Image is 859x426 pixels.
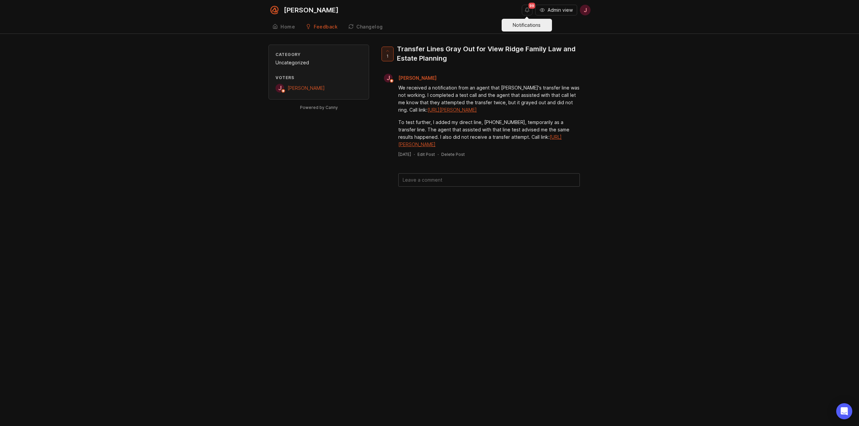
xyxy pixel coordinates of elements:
[384,74,393,82] div: J
[398,151,411,157] a: [DATE]
[502,19,552,32] div: Notifications
[302,20,342,34] a: Feedback
[299,104,339,111] a: Powered by Canny
[389,78,394,83] img: member badge
[275,84,284,93] div: J
[284,7,339,13] div: [PERSON_NAME]
[275,84,325,93] a: J[PERSON_NAME]
[387,53,389,59] span: 1
[356,24,383,29] div: Changelog
[584,6,587,14] span: J
[281,88,286,94] img: member badge
[275,75,362,80] div: Voters
[398,75,437,81] span: [PERSON_NAME]
[344,20,387,34] a: Changelog
[548,7,573,13] span: Admin view
[275,59,362,66] div: Uncategorized
[438,151,439,157] div: ·
[528,3,535,9] span: 99
[441,151,465,157] div: Delete Post
[522,5,533,15] button: Notifications
[268,4,281,16] img: Smith.ai logo
[427,107,477,113] a: [URL][PERSON_NAME]
[836,403,852,419] div: Open Intercom Messenger
[535,5,577,15] button: Admin view
[380,74,442,82] a: J[PERSON_NAME]
[414,151,415,157] div: ·
[397,44,585,63] div: Transfer Lines Gray Out for View Ridge Family Law and Estate Planning
[268,20,299,34] a: Home
[275,52,362,57] div: Category
[398,84,580,114] div: We received a notification from an agent that [PERSON_NAME]'s transfer line was not working. I co...
[382,47,394,61] button: 1
[281,24,295,29] div: Home
[314,24,338,29] div: Feedback
[398,119,580,148] div: To test further, I added my direct line, [PHONE_NUMBER], temporarily as a transfer line. The agen...
[417,151,435,157] div: Edit Post
[288,85,325,91] span: [PERSON_NAME]
[580,5,591,15] button: J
